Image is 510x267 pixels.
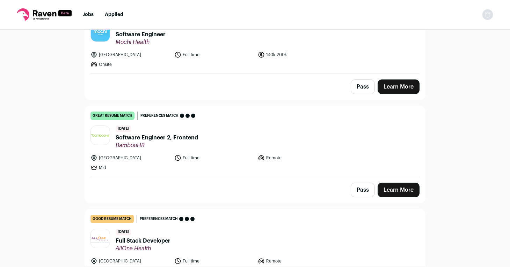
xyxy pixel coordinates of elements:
[91,234,110,243] img: b73e89ff1a88a5e6653149952b3a4179e8949c3d6977b63b4814da695dde9f60.jpg
[174,258,254,265] li: Full time
[85,106,425,177] a: great resume match Preferences match [DATE] Software Engineer 2, Frontend BambooHR [GEOGRAPHIC_DA...
[105,12,123,17] a: Applied
[116,245,170,252] span: AllOne Health
[83,12,94,17] a: Jobs
[258,258,337,265] li: Remote
[116,133,198,142] span: Software Engineer 2, Frontend
[351,79,375,94] button: Pass
[90,154,170,161] li: [GEOGRAPHIC_DATA]
[116,237,170,245] span: Full Stack Developer
[482,9,493,20] button: Open dropdown
[90,61,170,68] li: Onsite
[116,30,166,39] span: Software Engineer
[351,183,375,197] button: Pass
[90,51,170,58] li: [GEOGRAPHIC_DATA]
[90,164,170,171] li: Mid
[140,112,178,119] span: Preferences match
[258,51,337,58] li: 140k-200k
[91,134,110,137] img: e805333036fc02d7e75c4de3cfcf27f2430b6fd3f0f23ea31ce7fac278b52089.png
[90,258,170,265] li: [GEOGRAPHIC_DATA]
[91,23,110,41] img: 500c0e26cc79d944e0d104ded22ce6ee60390aa6dc7fefce30730f66baf2ee9f.jpg
[116,39,166,46] span: Mochi Health
[174,154,254,161] li: Full time
[116,229,131,235] span: [DATE]
[140,215,178,222] span: Preferences match
[378,79,420,94] a: Learn More
[116,142,198,149] span: BambooHR
[85,3,425,74] a: great resume match Preferences match [DATE] Software Engineer Mochi Health [GEOGRAPHIC_DATA] Full...
[174,51,254,58] li: Full time
[258,154,337,161] li: Remote
[90,112,134,120] div: great resume match
[116,125,131,132] span: [DATE]
[378,183,420,197] a: Learn More
[482,9,493,20] img: nopic.png
[90,215,134,223] div: good resume match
